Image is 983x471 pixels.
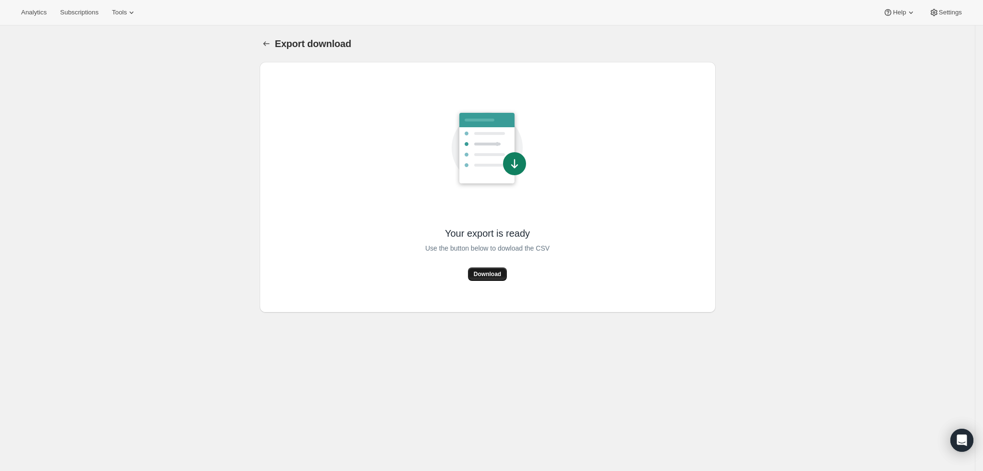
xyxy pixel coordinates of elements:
button: Settings [923,6,968,19]
button: Tools [106,6,142,19]
span: Subscriptions [60,9,98,16]
span: Help [893,9,906,16]
button: Analytics [15,6,52,19]
span: Settings [939,9,962,16]
button: Export download [260,37,273,50]
button: Download [468,267,507,281]
div: Open Intercom Messenger [950,429,973,452]
button: Subscriptions [54,6,104,19]
span: Download [474,270,501,278]
span: Use the button below to dowload the CSV [425,242,550,254]
button: Help [877,6,921,19]
span: Analytics [21,9,47,16]
span: Your export is ready [445,227,530,240]
span: Export download [275,38,351,49]
span: Tools [112,9,127,16]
